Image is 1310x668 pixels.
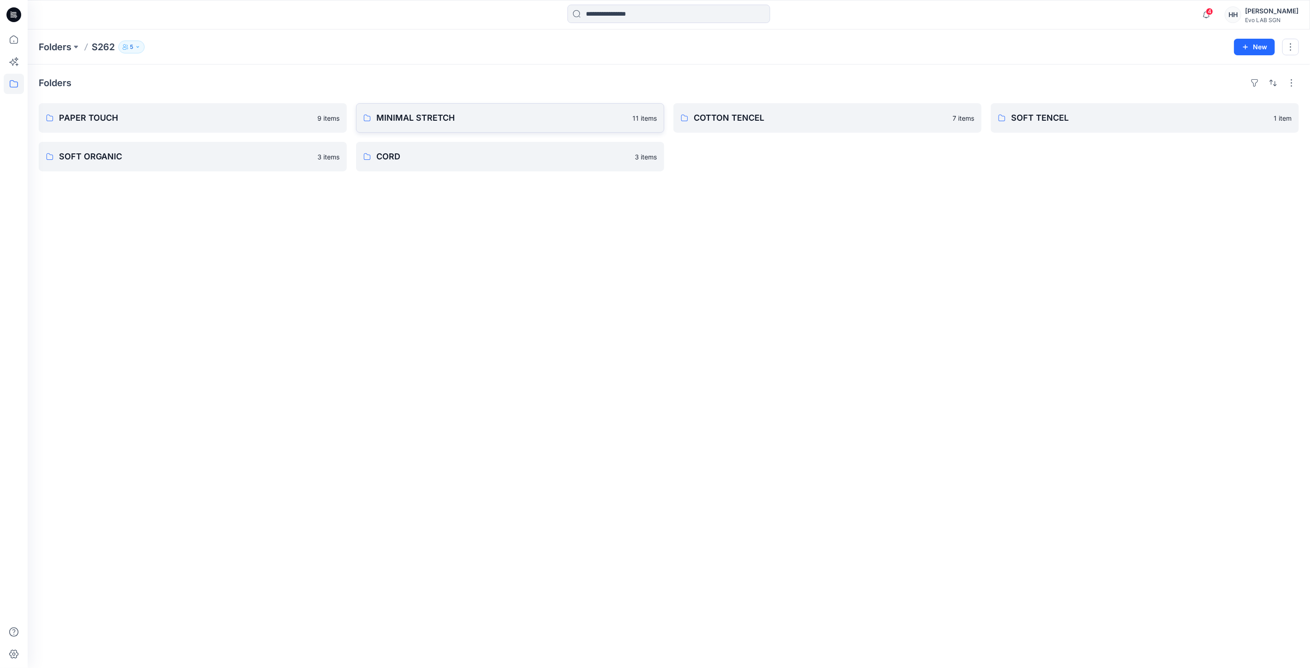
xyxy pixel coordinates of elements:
[376,111,627,124] p: MINIMAL STRETCH
[118,41,145,53] button: 5
[1225,6,1241,23] div: HH
[39,41,71,53] a: Folders
[356,142,664,171] a: CORD3 items
[356,103,664,133] a: MINIMAL STRETCH11 items
[317,113,339,123] p: 9 items
[39,77,71,88] h4: Folders
[1011,111,1268,124] p: SOFT TENCEL
[39,103,347,133] a: PAPER TOUCH9 items
[635,152,657,162] p: 3 items
[59,111,312,124] p: PAPER TOUCH
[1234,39,1275,55] button: New
[376,150,629,163] p: CORD
[1245,6,1298,17] div: [PERSON_NAME]
[953,113,974,123] p: 7 items
[991,103,1299,133] a: SOFT TENCEL1 item
[673,103,982,133] a: COTTON TENCEL7 items
[59,150,312,163] p: SOFT ORGANIC
[92,41,115,53] p: S262
[632,113,657,123] p: 11 items
[1274,113,1292,123] p: 1 item
[317,152,339,162] p: 3 items
[1206,8,1213,15] span: 4
[694,111,947,124] p: COTTON TENCEL
[39,142,347,171] a: SOFT ORGANIC3 items
[130,42,133,52] p: 5
[1245,17,1298,23] div: Evo LAB SGN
